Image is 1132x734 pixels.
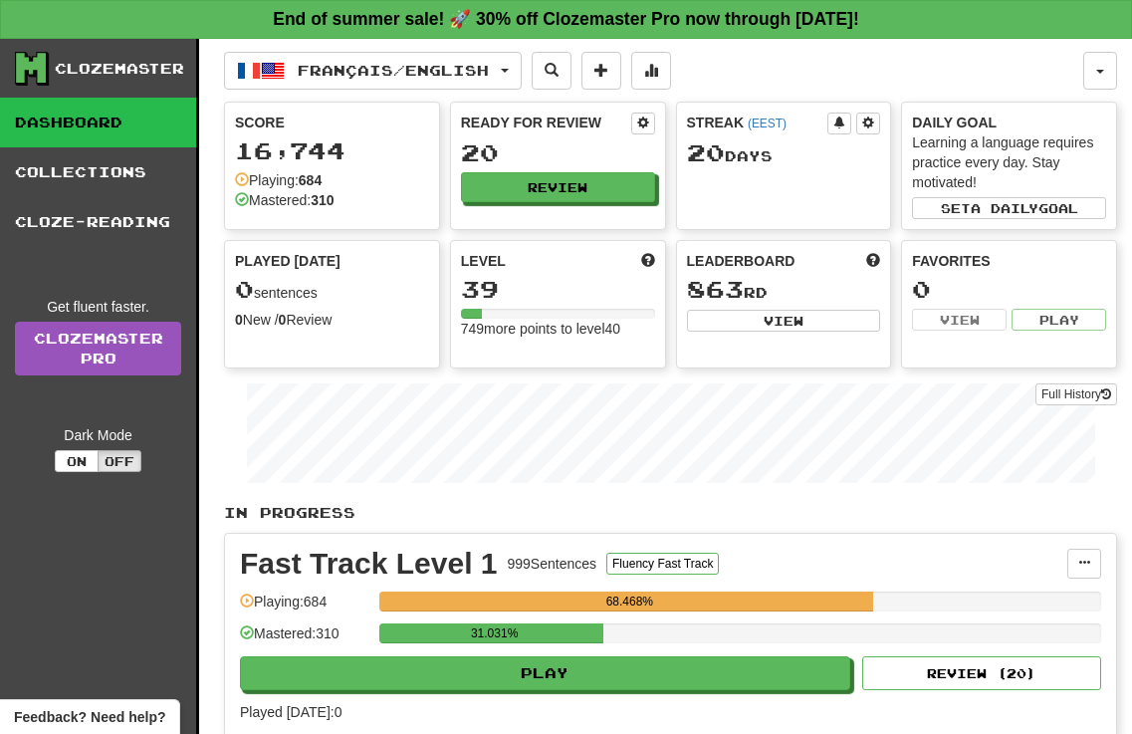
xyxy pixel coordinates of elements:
[235,113,429,132] div: Score
[55,59,184,79] div: Clozemaster
[235,312,243,328] strong: 0
[971,201,1038,215] span: a daily
[641,251,655,271] span: Score more points to level up
[631,52,671,90] button: More stats
[461,113,631,132] div: Ready for Review
[240,592,369,624] div: Playing: 684
[15,322,181,375] a: ClozemasterPro
[240,656,850,690] button: Play
[98,450,141,472] button: Off
[235,277,429,303] div: sentences
[866,251,880,271] span: This week in points, UTC
[240,704,341,720] span: Played [DATE]: 0
[687,251,795,271] span: Leaderboard
[687,310,881,332] button: View
[912,113,1106,132] div: Daily Goal
[235,275,254,303] span: 0
[385,592,873,612] div: 68.468%
[235,251,340,271] span: Played [DATE]
[912,309,1007,331] button: View
[606,553,719,575] button: Fluency Fast Track
[273,9,859,29] strong: End of summer sale! 🚀 30% off Clozemaster Pro now through [DATE]!
[687,140,881,166] div: Day s
[1012,309,1106,331] button: Play
[748,117,787,130] a: (EEST)
[461,319,655,339] div: 749 more points to level 40
[235,170,322,190] div: Playing:
[912,251,1106,271] div: Favorites
[912,197,1106,219] button: Seta dailygoal
[235,310,429,330] div: New / Review
[15,425,181,445] div: Dark Mode
[581,52,621,90] button: Add sentence to collection
[532,52,571,90] button: Search sentences
[15,297,181,317] div: Get fluent faster.
[1035,383,1117,405] button: Full History
[912,132,1106,192] div: Learning a language requires practice every day. Stay motivated!
[461,277,655,302] div: 39
[687,275,744,303] span: 863
[240,549,498,579] div: Fast Track Level 1
[14,707,165,727] span: Open feedback widget
[508,554,597,574] div: 999 Sentences
[224,503,1117,523] p: In Progress
[299,172,322,188] strong: 684
[240,623,369,656] div: Mastered: 310
[912,277,1106,302] div: 0
[385,623,603,643] div: 31.031%
[279,312,287,328] strong: 0
[311,192,334,208] strong: 310
[461,140,655,165] div: 20
[687,113,828,132] div: Streak
[461,251,506,271] span: Level
[461,172,655,202] button: Review
[235,138,429,163] div: 16,744
[235,190,335,210] div: Mastered:
[55,450,99,472] button: On
[687,138,725,166] span: 20
[298,62,489,79] span: Français / English
[224,52,522,90] button: Français/English
[862,656,1101,690] button: Review (20)
[687,277,881,303] div: rd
